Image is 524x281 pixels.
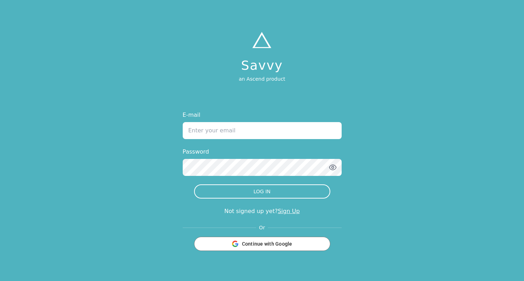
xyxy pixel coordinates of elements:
[194,237,330,251] button: Continue with Google
[183,122,342,139] input: Enter your email
[278,208,300,214] a: Sign Up
[239,75,285,82] p: an Ascend product
[242,240,292,247] span: Continue with Google
[239,58,285,73] h1: Savvy
[256,224,268,231] span: Or
[183,111,342,119] label: E-mail
[224,208,278,214] span: Not signed up yet?
[183,148,342,156] label: Password
[194,184,330,199] button: LOG IN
